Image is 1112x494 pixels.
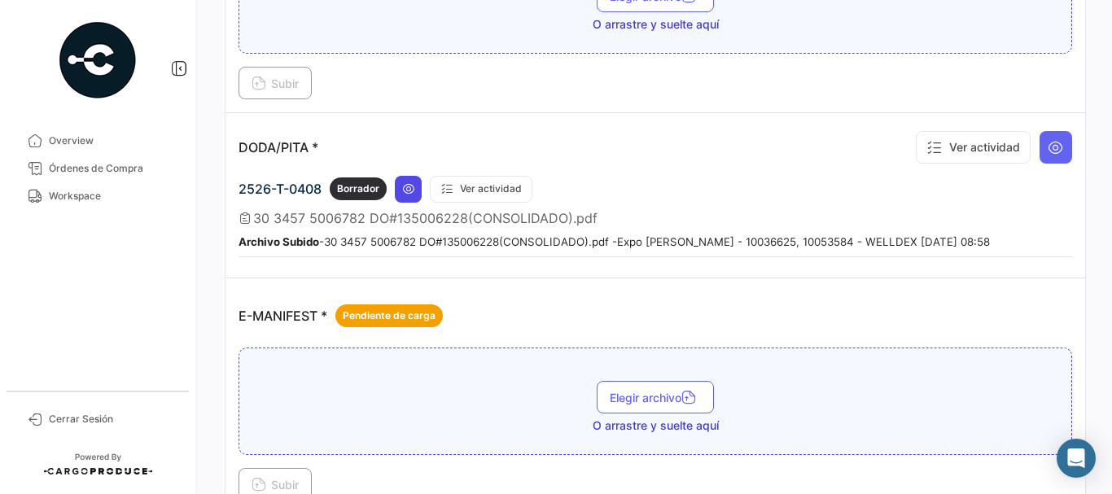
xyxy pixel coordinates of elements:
[49,161,176,176] span: Órdenes de Compra
[239,304,443,327] p: E-MANIFEST *
[253,210,598,226] span: 30 3457 5006782 DO#135006228(CONSOLIDADO).pdf
[337,181,379,196] span: Borrador
[597,381,714,413] button: Elegir archivo
[252,478,299,492] span: Subir
[13,182,182,210] a: Workspace
[57,20,138,101] img: powered-by.png
[49,189,176,203] span: Workspace
[239,139,318,155] p: DODA/PITA *
[49,412,176,426] span: Cerrar Sesión
[13,155,182,182] a: Órdenes de Compra
[430,176,532,203] button: Ver actividad
[239,67,312,99] button: Subir
[239,181,322,197] span: 2526-T-0408
[593,417,719,434] span: O arrastre y suelte aquí
[252,77,299,90] span: Subir
[239,235,319,248] b: Archivo Subido
[593,16,719,33] span: O arrastre y suelte aquí
[239,235,990,248] small: - 30 3457 5006782 DO#135006228(CONSOLIDADO).pdf - Expo [PERSON_NAME] - 10036625, 10053584 - WELLD...
[1057,439,1096,478] div: Abrir Intercom Messenger
[13,127,182,155] a: Overview
[49,133,176,148] span: Overview
[916,131,1031,164] button: Ver actividad
[610,391,701,404] span: Elegir archivo
[343,308,436,323] span: Pendiente de carga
